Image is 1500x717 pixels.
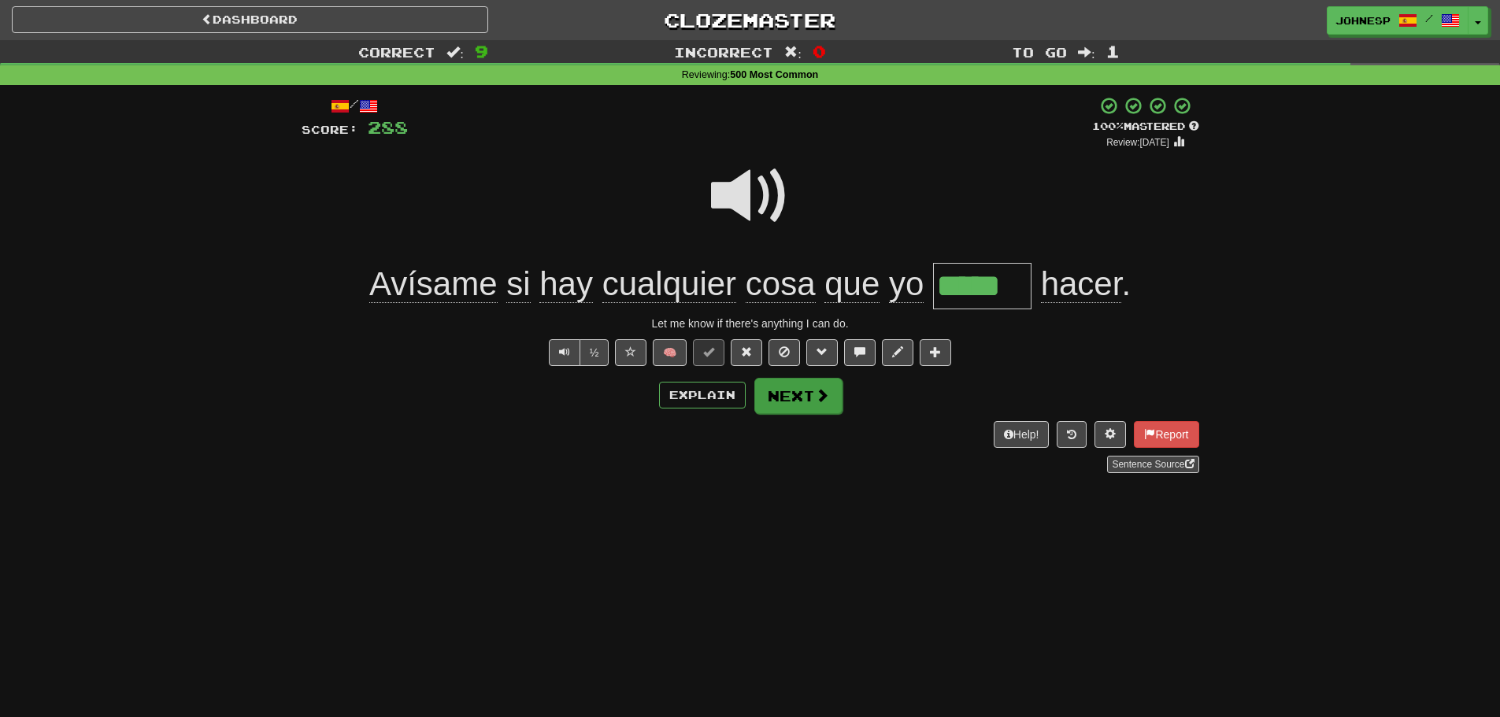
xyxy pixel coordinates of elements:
span: Avísame [369,265,498,303]
small: Review: [DATE] [1106,137,1169,148]
span: To go [1012,44,1067,60]
button: Reset to 0% Mastered (alt+r) [731,339,762,366]
a: Sentence Source [1107,456,1198,473]
span: : [784,46,802,59]
button: ½ [580,339,609,366]
span: que [824,265,880,303]
span: Incorrect [674,44,773,60]
button: Discuss sentence (alt+u) [844,339,876,366]
span: 100 % [1092,120,1124,132]
button: Grammar (alt+g) [806,339,838,366]
button: Explain [659,382,746,408]
div: / [302,96,408,116]
span: yo [889,265,924,303]
span: Correct [358,44,435,60]
span: . [1031,265,1131,303]
button: Help! [994,421,1050,448]
div: Let me know if there's anything I can do. [302,316,1199,331]
span: 0 [813,42,826,61]
div: Text-to-speech controls [546,339,609,366]
a: Dashboard [12,6,488,33]
span: 9 [475,42,488,61]
button: 🧠 [653,339,687,366]
a: JohnEsp / [1327,6,1469,35]
span: : [1078,46,1095,59]
span: Score: [302,123,358,136]
span: cosa [746,265,816,303]
button: Favorite sentence (alt+f) [615,339,646,366]
span: / [1425,13,1433,24]
button: Add to collection (alt+a) [920,339,951,366]
span: 1 [1106,42,1120,61]
button: Play sentence audio (ctl+space) [549,339,580,366]
span: : [446,46,464,59]
span: 288 [368,117,408,137]
button: Edit sentence (alt+d) [882,339,913,366]
div: Mastered [1092,120,1199,134]
button: Ignore sentence (alt+i) [769,339,800,366]
button: Next [754,378,843,414]
button: Set this sentence to 100% Mastered (alt+m) [693,339,724,366]
span: si [506,265,530,303]
span: JohnEsp [1335,13,1391,28]
button: Round history (alt+y) [1057,421,1087,448]
span: cualquier [602,265,736,303]
span: hacer [1041,265,1122,303]
a: Clozemaster [512,6,988,34]
span: hay [539,265,593,303]
button: Report [1134,421,1198,448]
strong: 500 Most Common [730,69,818,80]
